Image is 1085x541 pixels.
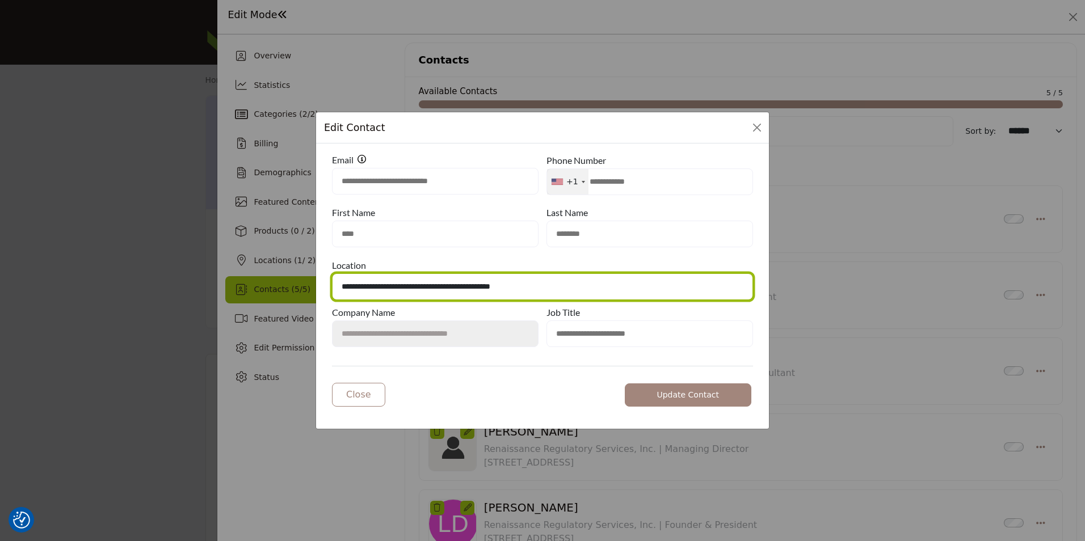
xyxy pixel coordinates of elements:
[625,383,751,406] button: Update Contact
[13,512,30,529] button: Consent Preferences
[546,304,580,320] b: Job Title
[346,389,371,400] span: Close
[332,383,385,407] button: Close
[324,120,385,135] h1: Edit Contact
[749,120,765,136] button: Close Modal
[332,151,354,168] b: Email
[566,176,578,188] div: +1
[332,304,395,320] b: Company Name
[547,169,588,195] div: United States: +1
[13,512,30,529] img: Revisit consent button
[657,390,719,399] span: Update Contact
[332,257,366,273] b: Location
[332,204,375,221] b: First Name
[546,204,588,221] b: Last Name
[546,152,606,168] b: Phone Number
